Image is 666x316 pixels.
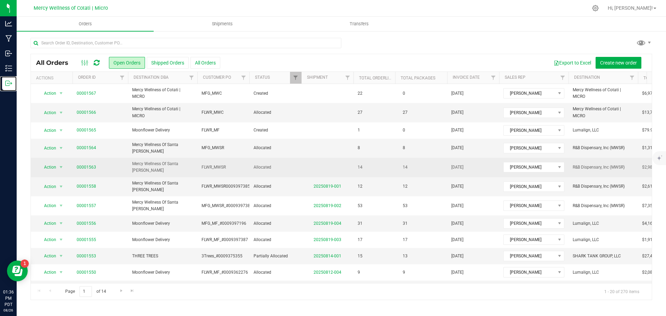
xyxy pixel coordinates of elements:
span: Lumalign, LLC [573,269,634,276]
span: Mercy Wellness of Cotati | MICRO [132,106,193,119]
span: $79.92 [642,127,655,134]
span: Mercy Wellness of Cotati | MICRO [573,87,634,100]
span: 0 [399,125,409,135]
span: R&B Dispensary, Inc (MWSR) [573,145,634,151]
span: Allocated [254,237,297,243]
span: 8 [399,143,409,153]
a: Filter [117,72,128,84]
iframe: Resource center unread badge [20,259,29,268]
span: $2,981.12 [642,164,661,171]
span: [PERSON_NAME] [504,219,555,228]
a: Go to the next page [116,286,126,296]
a: Transfers [291,17,428,31]
div: Actions [36,76,70,80]
span: 17 [399,235,411,245]
a: Sales Rep [505,75,526,80]
span: Mercy Wellness of Cotati | Micro [34,5,108,11]
span: [PERSON_NAME] [504,235,555,245]
span: $6,970.00 [642,90,661,97]
span: Mercy Wellness of Cotati | MICRO [573,106,634,119]
a: 00001553 [77,253,96,259]
a: 20250819-002 [314,203,341,208]
span: 1 [358,127,360,134]
span: select [57,126,66,135]
span: R&B Dispensary, Inc (MWSR) [573,203,634,209]
span: MFG_MWC [202,90,245,97]
span: [PERSON_NAME] [504,162,555,172]
span: 9 [399,267,409,277]
span: 12 [358,183,362,190]
span: Mercy Wellness Of Santa [PERSON_NAME] [132,199,193,212]
span: Action [38,219,57,228]
span: 8 [358,145,360,151]
a: Shipments [154,17,291,31]
span: 12 [399,181,411,191]
span: Allocated [254,145,297,151]
span: Action [38,162,57,172]
span: Mercy Wellness Of Santa [PERSON_NAME] [132,161,193,174]
span: [PERSON_NAME] [504,88,555,98]
span: Create new order [600,60,637,66]
span: MFG_MWSR_#0009397386 [202,203,253,209]
span: 53 [399,201,411,211]
span: 31 [358,220,362,227]
a: 20250814-001 [314,254,341,258]
span: Allocated [254,164,297,171]
span: Lumalign, LLC [573,127,634,134]
span: select [57,182,66,191]
span: Action [38,88,57,98]
span: Action [38,182,57,191]
span: 27 [358,109,362,116]
a: 00001565 [77,127,96,134]
button: Export to Excel [549,57,596,69]
span: Orders [69,21,101,27]
a: 00001557 [77,203,96,209]
a: 00001550 [77,269,96,276]
span: Lumalign, LLC [573,237,634,243]
span: [DATE] [451,269,463,276]
button: Create new order [596,57,641,69]
span: [DATE] [451,237,463,243]
span: Hi, [PERSON_NAME]! [608,5,653,11]
span: [PERSON_NAME] [504,126,555,135]
span: 0 [399,88,409,99]
span: Created [254,127,297,134]
a: 00001556 [77,220,96,227]
span: select [57,219,66,228]
span: Mercy Wellness of Cotati | MICRO [132,87,193,100]
span: Moonflower Delivery [132,127,193,134]
span: 17 [358,237,362,243]
inline-svg: Manufacturing [5,35,12,42]
a: 00001566 [77,109,96,116]
span: 14 [399,162,411,172]
a: 00001567 [77,90,96,97]
span: Action [38,201,57,211]
span: select [57,267,66,277]
a: 20250819-003 [314,237,341,242]
span: 13 [399,251,411,261]
a: Filter [186,72,197,84]
span: Action [38,126,57,135]
span: Allocated [254,220,297,227]
a: 00001563 [77,164,96,171]
a: 20250812-004 [314,270,341,275]
a: Status [255,75,270,80]
span: All Orders [36,59,75,67]
span: Allocated [254,109,297,116]
a: Filter [238,72,249,84]
span: MFG_MWSR [202,145,245,151]
div: Manage settings [591,5,600,11]
span: R&B Dispensary, Inc (MWSR) [573,183,634,190]
span: 1 - 20 of 270 items [599,286,645,297]
span: [PERSON_NAME] [504,143,555,153]
span: THREE TREES [132,253,193,259]
button: Shipped Orders [147,57,189,69]
span: 27 [399,108,411,118]
inline-svg: Analytics [5,20,12,27]
span: $2,084.34 [642,269,661,276]
span: [DATE] [451,183,463,190]
span: Mercy Wellness Of Santa [PERSON_NAME] [132,142,193,155]
span: Lumalign, LLC [573,220,634,227]
span: 22 [358,90,362,97]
